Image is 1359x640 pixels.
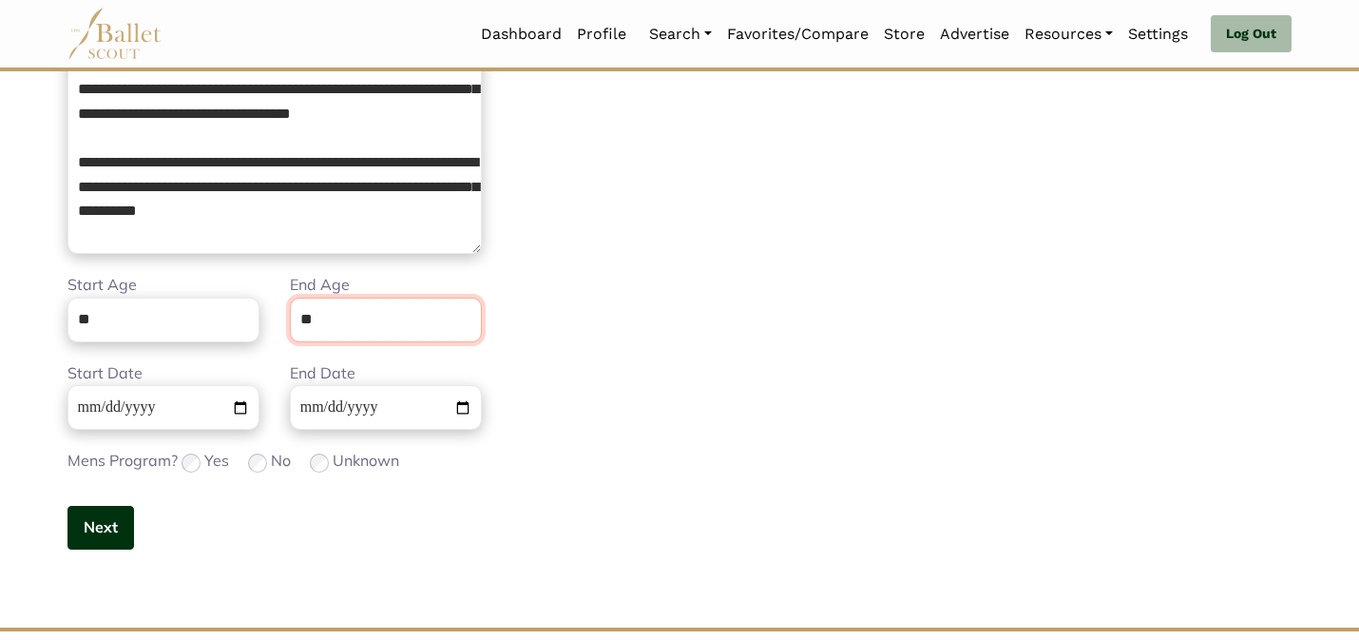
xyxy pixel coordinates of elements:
label: Unknown [333,449,399,474]
label: Start Date [67,361,143,386]
label: No [271,449,291,474]
a: Dashboard [473,14,569,54]
a: Search [641,14,719,54]
a: Advertise [932,14,1017,54]
label: Start Age [67,273,137,298]
a: Resources [1017,14,1120,54]
label: End Age [290,273,350,298]
button: Next [67,506,134,551]
label: End Date [290,361,355,386]
a: Log Out [1211,15,1292,53]
a: Store [876,14,932,54]
a: Favorites/Compare [719,14,876,54]
label: Mens Program? [67,449,178,474]
label: Yes [204,449,229,474]
a: Settings [1120,14,1196,54]
a: Profile [569,14,634,54]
